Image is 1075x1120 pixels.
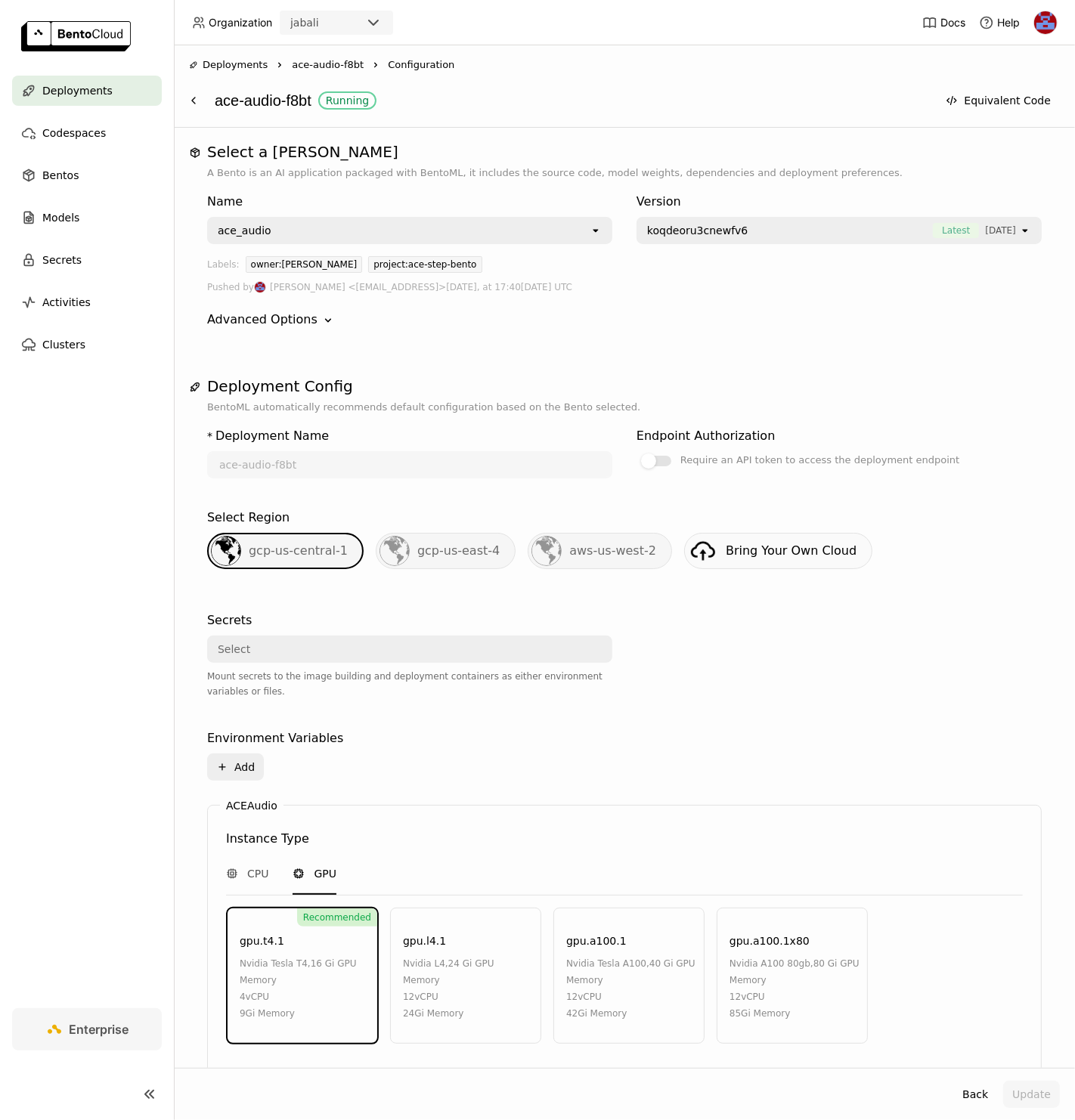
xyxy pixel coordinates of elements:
[246,256,363,273] div: owner:[PERSON_NAME]
[207,533,364,569] div: gcp-us-central-1
[207,166,1042,181] p: A Bento is an AI application packaged with BentoML, it includes the source code, model weights, d...
[569,543,656,558] span: aws-us-west-2
[42,251,82,269] span: Secrets
[226,830,309,848] div: Instance Type
[218,223,271,238] div: ace_audio
[376,533,516,569] div: gcp-us-east-4
[207,753,264,781] button: Add
[240,958,308,969] span: nvidia tesla t4
[240,955,370,989] div: , 16 Gi GPU Memory
[207,311,318,329] div: Advanced Options
[684,533,872,569] a: Bring Your Own Cloud
[215,86,929,115] div: ace-audio-f8bt
[226,800,277,812] label: ACEAudio
[207,611,252,630] div: Secrets
[12,203,162,233] a: Models
[218,642,250,657] div: Select
[12,330,162,360] a: Clusters
[207,256,240,279] div: Labels:
[207,729,343,747] div: Environment Variables
[12,118,162,148] a: Codespaces
[249,543,348,558] span: gcp-us-central-1
[209,453,611,477] input: name of deployment (autogenerated if blank)
[590,224,602,237] svg: open
[207,400,1042,415] p: BentoML automatically recommends default configuration based on the Bento selected.
[647,223,748,238] span: koqdeoru3cnewfv6
[637,427,775,445] div: Endpoint Authorization
[566,958,646,969] span: nvidia tesla a100
[403,933,446,949] div: gpu.l4.1
[566,955,696,989] div: , 40 Gi GPU Memory
[726,543,857,558] span: Bring Your Own Cloud
[388,57,454,73] span: Configuration
[730,989,860,1005] div: 12 vCPU
[326,94,369,107] div: Running
[189,57,268,73] div: Deployments
[207,509,290,527] div: Select Region
[922,15,965,30] a: Docs
[730,958,810,969] span: nvidia a100 80gb
[403,1005,533,1022] div: 24Gi Memory
[680,451,959,469] div: Require an API token to access the deployment endpoint
[42,82,113,100] span: Deployments
[240,1005,370,1022] div: 9Gi Memory
[403,955,533,989] div: , 24 Gi GPU Memory
[255,282,265,292] img: Jhonatan Oliveira
[21,21,131,51] img: logo
[933,223,979,238] span: Latest
[292,57,364,73] span: ace-audio-f8bt
[370,59,382,71] svg: Right
[730,1005,860,1022] div: 85Gi Memory
[937,87,1060,114] button: Equivalent Code
[1018,223,1019,238] input: Selected [object Object].
[70,1022,129,1037] span: Enterprise
[368,256,482,273] div: project:ace-step-bento
[290,15,319,30] div: jabali
[209,16,272,29] span: Organization
[997,16,1020,29] span: Help
[979,15,1020,30] div: Help
[207,143,1042,161] h1: Select a [PERSON_NAME]
[207,377,1042,395] h1: Deployment Config
[207,279,1042,295] div: Pushed by [DATE], at 17:40[DATE] UTC
[240,989,370,1005] div: 4 vCPU
[417,543,500,558] span: gcp-us-east-4
[12,160,162,190] a: Bentos
[227,908,378,1044] div: Recommendedgpu.t4.1nvidia tesla t4,16 Gi GPU Memory4vCPU9Gi Memory
[566,989,696,1005] div: 12 vCPU
[314,866,336,881] span: GPU
[985,223,1016,238] span: [DATE]
[637,193,1042,211] div: Version
[730,955,860,989] div: , 80 Gi GPU Memory
[1019,224,1031,237] svg: open
[390,908,541,1044] div: gpu.l4.1nvidia l4,24 Gi GPU Memory12vCPU24Gi Memory
[12,1008,162,1050] a: Enterprise
[566,1005,696,1022] div: 42Gi Memory
[42,293,91,311] span: Activities
[528,533,672,569] div: aws-us-west-2
[566,933,627,949] div: gpu.a100.1
[297,908,377,927] div: Recommended
[42,336,85,354] span: Clusters
[274,59,286,71] svg: Right
[12,76,162,106] a: Deployments
[215,427,329,445] div: Deployment Name
[207,669,612,699] div: Mount secrets to the image building and deployment containers as either environment variables or ...
[42,209,79,227] span: Models
[240,933,284,949] div: gpu.t4.1
[42,124,106,142] span: Codespaces
[730,933,810,949] div: gpu.a100.1x80
[403,989,533,1005] div: 12 vCPU
[403,958,445,969] span: nvidia l4
[953,1081,997,1108] button: Back
[270,279,446,295] span: [PERSON_NAME] <[EMAIL_ADDRESS]>
[216,761,228,773] svg: Plus
[553,908,705,1044] div: gpu.a100.1nvidia tesla a100,40 Gi GPU Memory12vCPU42Gi Memory
[12,245,162,275] a: Secrets
[247,866,268,881] span: CPU
[1003,1081,1060,1108] button: Update
[717,908,868,1044] div: gpu.a100.1x80nvidia a100 80gb,80 Gi GPU Memory12vCPU85Gi Memory
[940,16,965,29] span: Docs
